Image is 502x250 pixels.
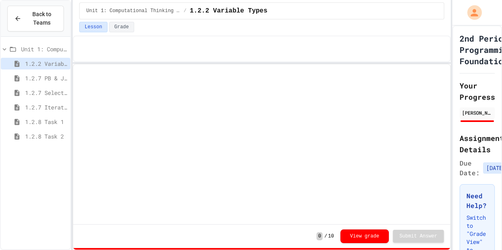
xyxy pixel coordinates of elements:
[109,22,134,32] button: Grade
[25,103,67,111] span: 1.2.7 Iteration
[25,74,67,82] span: 1.2.7 PB & J Sequencing
[340,229,389,243] button: View grade
[184,8,186,14] span: /
[393,230,444,243] button: Submit Answer
[460,132,495,155] h2: Assignment Details
[25,59,67,68] span: 1.2.2 Variable Types
[460,158,480,178] span: Due Date:
[459,3,484,22] div: My Account
[25,132,67,141] span: 1.2.8 Task 2
[25,88,67,97] span: 1.2.7 Selection
[324,233,327,239] span: /
[86,8,180,14] span: Unit 1: Computational Thinking and Problem Solving
[7,6,64,32] button: Back to Teams
[462,109,492,116] div: [PERSON_NAME]
[460,80,495,103] h2: Your Progress
[316,232,323,240] span: 0
[73,64,450,224] iframe: Snap! Programming Environment
[26,10,57,27] span: Back to Teams
[328,233,334,239] span: 10
[466,191,488,210] h3: Need Help?
[25,118,67,126] span: 1.2.8 Task 1
[79,22,107,32] button: Lesson
[190,6,267,16] span: 1.2.2 Variable Types
[21,45,67,53] span: Unit 1: Computational Thinking and Problem Solving
[399,233,437,239] span: Submit Answer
